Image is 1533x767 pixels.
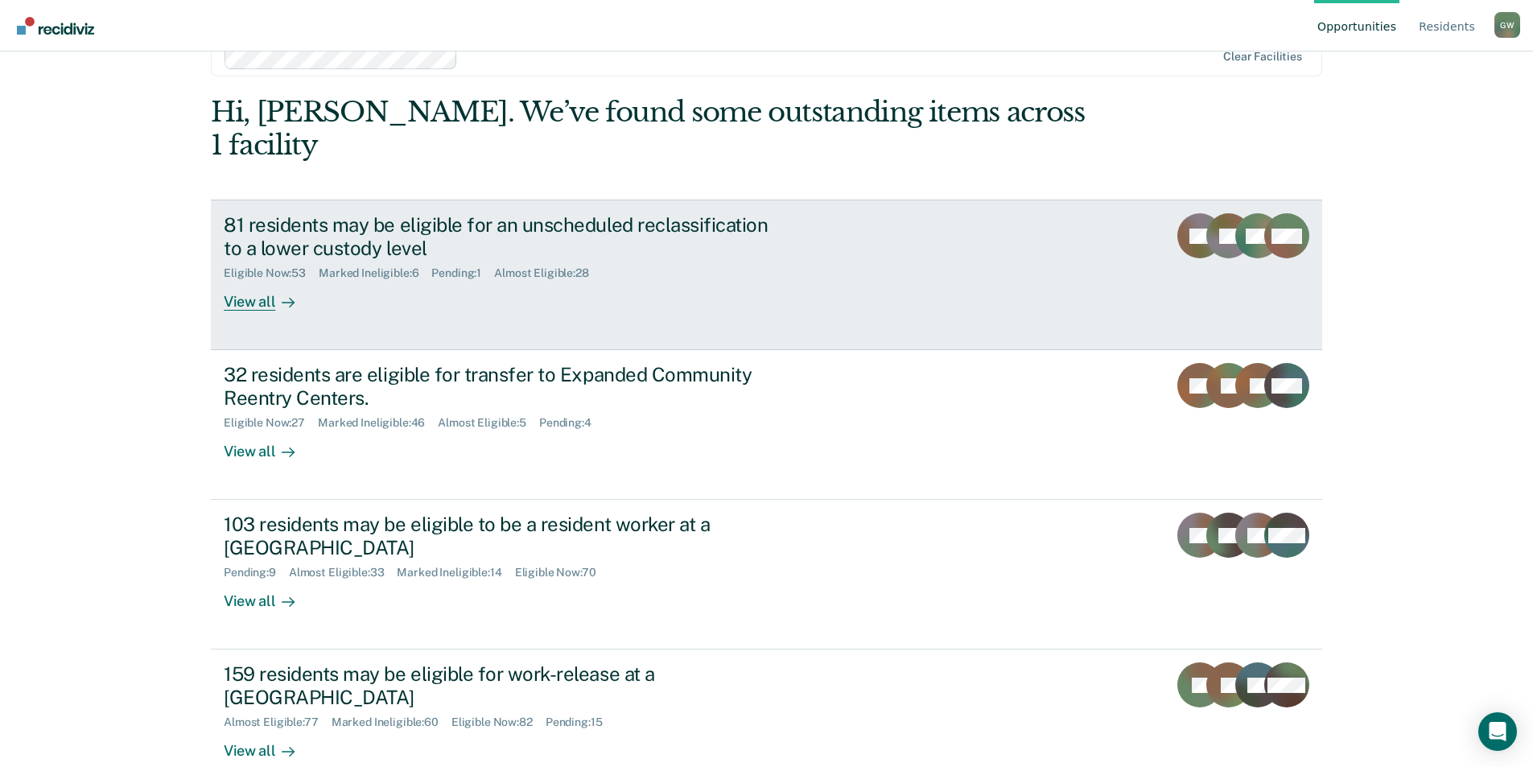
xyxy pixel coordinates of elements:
div: Marked Ineligible : 60 [332,715,451,729]
div: Eligible Now : 53 [224,266,319,280]
div: Almost Eligible : 5 [438,416,539,430]
button: Profile dropdown button [1494,12,1520,38]
a: 81 residents may be eligible for an unscheduled reclassification to a lower custody levelEligible... [211,200,1322,350]
div: Almost Eligible : 77 [224,715,332,729]
div: Marked Ineligible : 14 [397,566,514,579]
div: Almost Eligible : 28 [494,266,602,280]
div: Pending : 15 [546,715,616,729]
div: Marked Ineligible : 46 [318,416,438,430]
div: Open Intercom Messenger [1478,712,1517,751]
div: 81 residents may be eligible for an unscheduled reclassification to a lower custody level [224,213,789,260]
div: 103 residents may be eligible to be a resident worker at a [GEOGRAPHIC_DATA] [224,513,789,559]
img: Recidiviz [17,17,94,35]
a: 103 residents may be eligible to be a resident worker at a [GEOGRAPHIC_DATA]Pending:9Almost Eligi... [211,500,1322,649]
div: View all [224,729,314,761]
div: Marked Ineligible : 6 [319,266,431,280]
div: Hi, [PERSON_NAME]. We’ve found some outstanding items across 1 facility [211,96,1100,162]
div: View all [224,430,314,461]
div: View all [224,579,314,611]
div: View all [224,280,314,311]
div: Eligible Now : 27 [224,416,318,430]
div: Eligible Now : 82 [451,715,546,729]
div: G W [1494,12,1520,38]
a: 32 residents are eligible for transfer to Expanded Community Reentry Centers.Eligible Now:27Marke... [211,350,1322,500]
div: 32 residents are eligible for transfer to Expanded Community Reentry Centers. [224,363,789,410]
div: Eligible Now : 70 [515,566,609,579]
div: 159 residents may be eligible for work-release at a [GEOGRAPHIC_DATA] [224,662,789,709]
div: Clear facilities [1223,50,1302,64]
div: Pending : 1 [431,266,494,280]
div: Pending : 4 [539,416,604,430]
div: Almost Eligible : 33 [289,566,398,579]
div: Pending : 9 [224,566,289,579]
